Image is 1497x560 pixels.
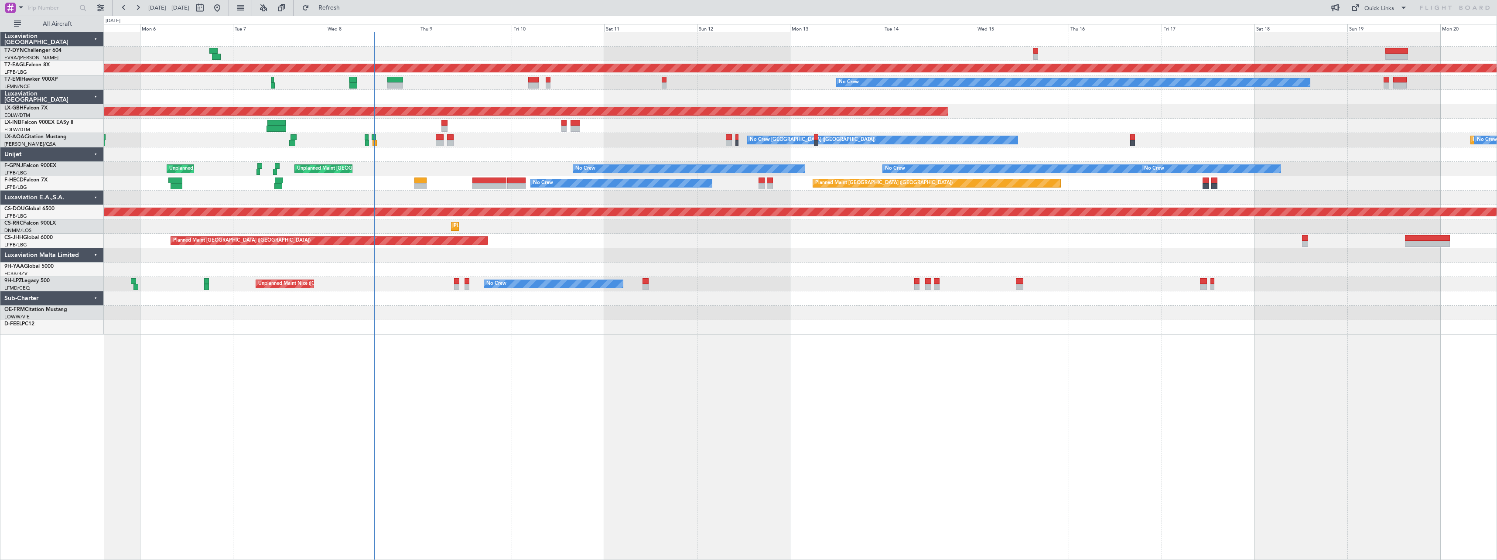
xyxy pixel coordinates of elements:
div: Wed 8 [326,24,419,32]
div: No Crew [575,162,595,175]
a: CS-RRCFalcon 900LX [4,221,56,226]
a: LFPB/LBG [4,170,27,176]
a: LX-AOACitation Mustang [4,134,67,140]
div: Mon 6 [140,24,233,32]
input: Trip Number [27,1,77,14]
a: LFMD/CEQ [4,285,30,291]
button: Quick Links [1347,1,1412,15]
a: 9H-LPZLegacy 500 [4,278,50,283]
div: No Crew [1144,162,1164,175]
span: F-HECD [4,178,24,183]
div: Planned Maint [GEOGRAPHIC_DATA] ([GEOGRAPHIC_DATA]) [173,234,311,247]
a: EVRA/[PERSON_NAME] [4,55,58,61]
a: [PERSON_NAME]/QSA [4,141,56,147]
div: Unplanned Maint [GEOGRAPHIC_DATA] ([GEOGRAPHIC_DATA]) [297,162,441,175]
span: Refresh [311,5,348,11]
div: Thu 16 [1069,24,1162,32]
span: 9H-LPZ [4,278,22,283]
a: T7-DYNChallenger 604 [4,48,62,53]
a: T7-EAGLFalcon 8X [4,62,50,68]
div: Mon 13 [790,24,883,32]
span: All Aircraft [23,21,92,27]
div: No Crew [GEOGRAPHIC_DATA] ([GEOGRAPHIC_DATA]) [750,133,875,147]
div: Tue 14 [883,24,976,32]
a: EDLW/DTM [4,112,30,119]
div: [DATE] [106,17,120,25]
a: DNMM/LOS [4,227,31,234]
a: LFMN/NCE [4,83,30,90]
a: F-HECDFalcon 7X [4,178,48,183]
a: LFPB/LBG [4,184,27,191]
div: Sat 11 [604,24,697,32]
a: LX-GBHFalcon 7X [4,106,48,111]
div: Unplanned Maint Nice ([GEOGRAPHIC_DATA]) [258,277,362,290]
button: All Aircraft [10,17,95,31]
span: T7-EAGL [4,62,26,68]
span: OE-FRM [4,307,25,312]
div: No Crew [839,76,859,89]
div: Tue 7 [233,24,326,32]
a: LFPB/LBG [4,69,27,75]
div: Fri 17 [1162,24,1254,32]
span: LX-AOA [4,134,24,140]
div: No Crew [486,277,506,290]
a: D-FEELPC12 [4,321,34,327]
span: T7-EMI [4,77,21,82]
span: F-GPNJ [4,163,23,168]
span: LX-INB [4,120,21,125]
div: No Crew [885,162,905,175]
span: 9H-YAA [4,264,24,269]
span: T7-DYN [4,48,24,53]
a: OE-FRMCitation Mustang [4,307,67,312]
a: LX-INBFalcon 900EX EASy II [4,120,73,125]
a: LFPB/LBG [4,242,27,248]
div: Wed 15 [976,24,1069,32]
a: 9H-YAAGlobal 5000 [4,264,54,269]
div: No Crew [533,177,553,190]
span: CS-RRC [4,221,23,226]
div: Sun 19 [1347,24,1440,32]
a: FCBB/BZV [4,270,27,277]
div: Thu 9 [419,24,512,32]
div: Fri 10 [512,24,605,32]
button: Refresh [298,1,350,15]
a: LFPB/LBG [4,213,27,219]
a: CS-JHHGlobal 6000 [4,235,53,240]
a: EDLW/DTM [4,126,30,133]
div: Sun 12 [697,24,790,32]
div: Unplanned Maint [GEOGRAPHIC_DATA] ([GEOGRAPHIC_DATA]) [169,162,313,175]
a: F-GPNJFalcon 900EX [4,163,56,168]
div: Planned Maint [GEOGRAPHIC_DATA] ([GEOGRAPHIC_DATA]) [815,177,953,190]
span: CS-JHH [4,235,23,240]
span: LX-GBH [4,106,24,111]
a: CS-DOUGlobal 6500 [4,206,55,212]
span: [DATE] - [DATE] [148,4,189,12]
span: CS-DOU [4,206,25,212]
a: T7-EMIHawker 900XP [4,77,58,82]
div: Planned Maint Lagos ([PERSON_NAME]) [454,220,544,233]
span: D-FEEL [4,321,22,327]
a: LOWW/VIE [4,314,30,320]
div: Sat 18 [1254,24,1347,32]
div: Quick Links [1364,4,1394,13]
